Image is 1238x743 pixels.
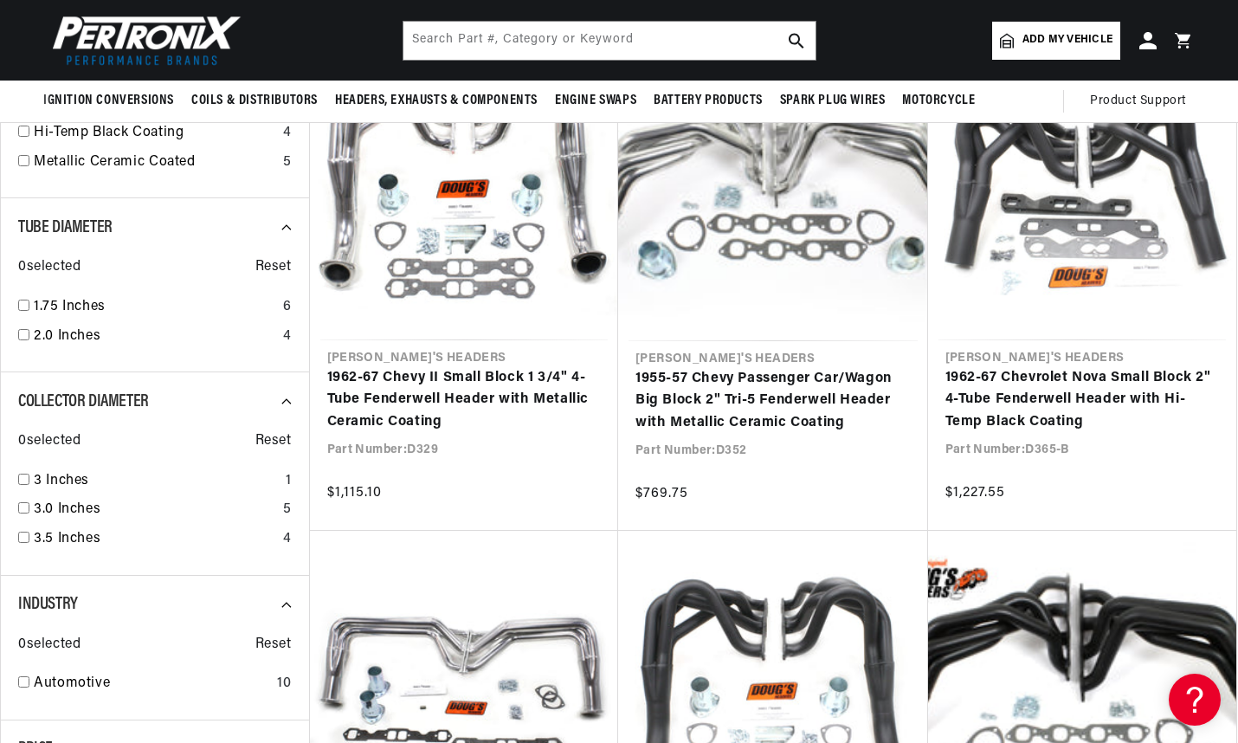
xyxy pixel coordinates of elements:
span: Headers, Exhausts & Components [335,92,538,110]
span: Industry [18,596,78,613]
a: 2.0 Inches [34,326,276,348]
summary: Product Support [1090,81,1195,122]
span: Reset [255,430,292,453]
div: 4 [283,122,292,145]
button: search button [777,22,816,60]
input: Search Part #, Category or Keyword [403,22,816,60]
a: Add my vehicle [992,22,1120,60]
div: 1 [286,470,292,493]
a: 3.0 Inches [34,499,276,521]
span: Reset [255,256,292,279]
div: 4 [283,326,292,348]
a: 1955-57 Chevy Passenger Car/Wagon Big Block 2" Tri-5 Fenderwell Header with Metallic Ceramic Coating [635,368,911,435]
span: 0 selected [18,256,81,279]
span: Product Support [1090,92,1186,111]
summary: Motorcycle [893,81,983,121]
summary: Engine Swaps [546,81,645,121]
span: Ignition Conversions [43,92,174,110]
a: Metallic Ceramic Coated [34,152,276,174]
span: Engine Swaps [555,92,636,110]
summary: Spark Plug Wires [771,81,894,121]
span: Motorcycle [902,92,975,110]
summary: Coils & Distributors [183,81,326,121]
a: 1.75 Inches [34,296,276,319]
a: Hi-Temp Black Coating [34,122,276,145]
img: Pertronix [43,10,242,70]
span: 0 selected [18,430,81,453]
div: 5 [283,499,292,521]
span: Reset [255,634,292,656]
summary: Battery Products [645,81,771,121]
div: 6 [283,296,292,319]
span: Battery Products [654,92,763,110]
span: Tube Diameter [18,219,113,236]
a: 1962-67 Chevy II Small Block 1 3/4" 4-Tube Fenderwell Header with Metallic Ceramic Coating [327,367,602,434]
span: Collector Diameter [18,393,149,410]
span: 0 selected [18,634,81,656]
span: Spark Plug Wires [780,92,886,110]
a: 3 Inches [34,470,279,493]
a: Automotive [34,673,270,695]
span: Add my vehicle [1022,32,1112,48]
div: 4 [283,528,292,551]
span: Coils & Distributors [191,92,318,110]
div: 10 [277,673,291,695]
summary: Ignition Conversions [43,81,183,121]
a: 3.5 Inches [34,528,276,551]
div: 5 [283,152,292,174]
summary: Headers, Exhausts & Components [326,81,546,121]
a: 1962-67 Chevrolet Nova Small Block 2" 4-Tube Fenderwell Header with Hi-Temp Black Coating [945,367,1220,434]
